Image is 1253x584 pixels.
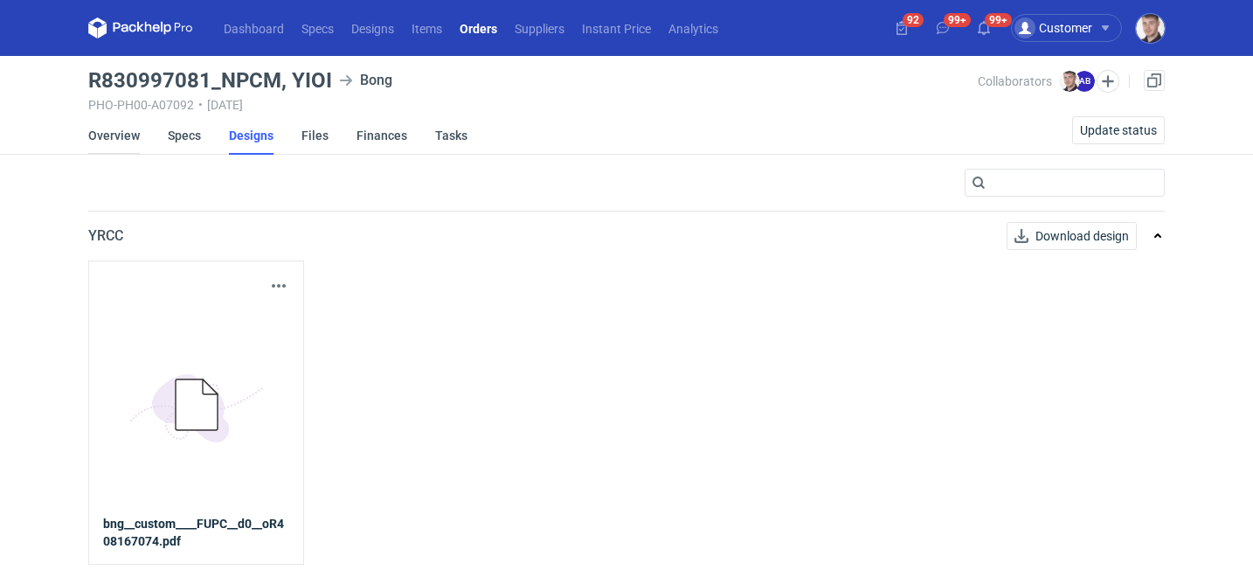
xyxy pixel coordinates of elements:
[343,17,403,38] a: Designs
[573,17,660,38] a: Instant Price
[88,98,978,112] div: PHO-PH00-A07092 [DATE]
[1097,70,1119,93] button: Edit collaborators
[215,17,293,38] a: Dashboard
[88,17,193,38] svg: Packhelp Pro
[88,70,332,91] h3: R830997081_NPCM, YIOI
[1080,124,1157,136] span: Update status
[293,17,343,38] a: Specs
[301,116,329,155] a: Files
[888,14,916,42] button: 92
[1007,222,1137,250] button: Download design
[103,515,289,550] a: bng__custom____FUPC__d0__oR408167074.pdf
[357,116,407,155] a: Finances
[1014,17,1092,38] div: Customer
[970,14,998,42] button: 99+
[978,74,1052,88] span: Collaborators
[103,517,284,548] strong: bng__custom____FUPC__d0__oR408167074.pdf
[88,116,140,155] a: Overview
[403,17,451,38] a: Items
[198,98,203,112] span: •
[929,14,957,42] button: 99+
[435,116,467,155] a: Tasks
[88,226,123,247] p: YRCC
[451,17,506,38] a: Orders
[168,116,201,155] a: Specs
[1136,14,1165,43] img: Maciej Sikora
[1059,71,1080,92] img: Maciej Sikora
[229,116,273,155] a: Designs
[1035,230,1129,242] span: Download design
[1011,14,1136,42] button: Customer
[339,70,392,91] div: Bong
[268,275,289,296] button: Actions
[506,17,573,38] a: Suppliers
[660,17,727,38] a: Analytics
[1072,116,1165,144] button: Update status
[1144,70,1165,91] a: Duplicate
[1074,71,1095,92] figcaption: AB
